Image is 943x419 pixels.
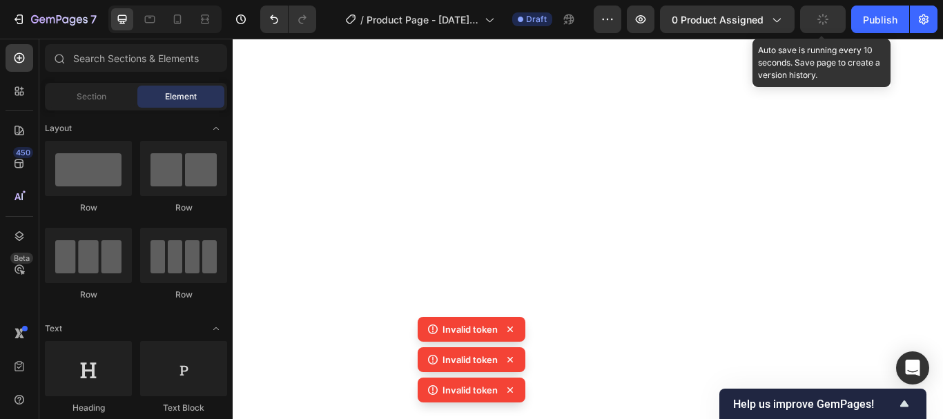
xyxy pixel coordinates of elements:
[233,39,943,419] iframe: Design area
[6,6,103,33] button: 7
[733,398,896,411] span: Help us improve GemPages!
[443,383,498,397] p: Invalid token
[45,202,132,214] div: Row
[733,396,913,412] button: Show survey - Help us improve GemPages!
[443,353,498,367] p: Invalid token
[45,402,132,414] div: Heading
[863,12,897,27] div: Publish
[165,90,197,103] span: Element
[526,13,547,26] span: Draft
[672,12,764,27] span: 0 product assigned
[77,90,106,103] span: Section
[10,253,33,264] div: Beta
[45,122,72,135] span: Layout
[367,12,479,27] span: Product Page - [DATE] 10:20:04
[260,6,316,33] div: Undo/Redo
[851,6,909,33] button: Publish
[45,322,62,335] span: Text
[443,322,498,336] p: Invalid token
[45,289,132,301] div: Row
[140,402,227,414] div: Text Block
[660,6,795,33] button: 0 product assigned
[45,44,227,72] input: Search Sections & Elements
[140,289,227,301] div: Row
[13,147,33,158] div: 450
[896,351,929,384] div: Open Intercom Messenger
[140,202,227,214] div: Row
[90,11,97,28] p: 7
[360,12,364,27] span: /
[205,117,227,139] span: Toggle open
[205,318,227,340] span: Toggle open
